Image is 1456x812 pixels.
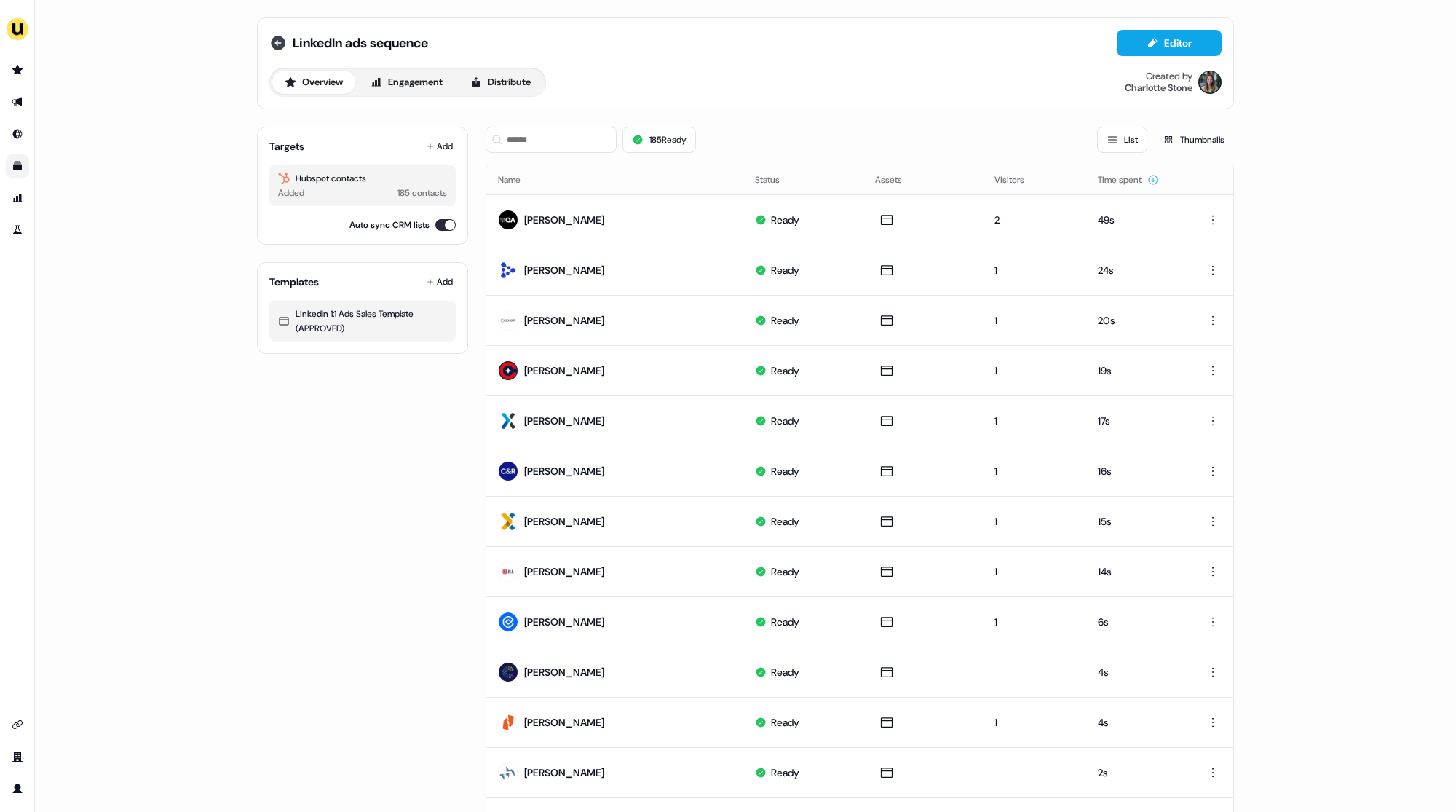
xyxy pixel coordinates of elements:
[1098,414,1174,428] div: 17s
[771,414,799,428] div: Ready
[1098,765,1174,780] div: 2s
[1153,127,1234,153] button: Thumbnails
[349,218,430,232] label: Auto sync CRM lists
[269,139,304,154] div: Targets
[358,71,455,94] button: Engagement
[6,154,29,178] a: Go to templates
[1098,313,1174,328] div: 20s
[771,464,799,478] div: Ready
[524,665,604,679] div: [PERSON_NAME]
[278,186,304,200] div: Added
[1198,71,1222,94] img: Charlotte
[994,263,1074,277] div: 1
[771,313,799,328] div: Ready
[6,713,29,736] a: Go to integrations
[994,514,1074,529] div: 1
[6,122,29,146] a: Go to Inbound
[622,127,696,153] button: 185Ready
[458,71,543,94] button: Distribute
[994,615,1074,629] div: 1
[6,58,29,82] a: Go to prospects
[994,363,1074,378] div: 1
[771,665,799,679] div: Ready
[524,564,604,579] div: [PERSON_NAME]
[524,313,604,328] div: [PERSON_NAME]
[863,165,984,194] th: Assets
[1117,37,1222,52] a: Editor
[524,615,604,629] div: [PERSON_NAME]
[498,167,538,193] button: Name
[994,213,1074,227] div: 2
[771,615,799,629] div: Ready
[1097,127,1147,153] button: List
[424,272,456,292] button: Add
[1098,715,1174,730] div: 4s
[994,564,1074,579] div: 1
[524,765,604,780] div: [PERSON_NAME]
[1098,464,1174,478] div: 16s
[994,715,1074,730] div: 1
[524,213,604,227] div: [PERSON_NAME]
[1098,615,1174,629] div: 6s
[771,715,799,730] div: Ready
[424,136,456,157] button: Add
[755,167,797,193] button: Status
[293,34,428,52] span: LinkedIn ads sequence
[278,307,447,336] div: LinkedIn 1:1 Ads Sales Template (APPROVED)
[524,414,604,428] div: [PERSON_NAME]
[269,275,319,289] div: Templates
[994,167,1042,193] button: Visitors
[6,90,29,114] a: Go to outbound experience
[397,186,447,200] div: 185 contacts
[1098,263,1174,277] div: 24s
[1098,514,1174,529] div: 15s
[994,313,1074,328] div: 1
[994,464,1074,478] div: 1
[524,363,604,378] div: [PERSON_NAME]
[278,171,447,186] div: Hubspot contacts
[1098,167,1159,193] button: Time spent
[1146,71,1192,82] div: Created by
[524,263,604,277] div: [PERSON_NAME]
[1098,363,1174,378] div: 19s
[6,745,29,768] a: Go to team
[771,213,799,227] div: Ready
[524,715,604,730] div: [PERSON_NAME]
[771,363,799,378] div: Ready
[994,414,1074,428] div: 1
[524,514,604,529] div: [PERSON_NAME]
[1098,665,1174,679] div: 4s
[272,71,355,94] button: Overview
[1125,82,1192,94] div: Charlotte Stone
[1098,564,1174,579] div: 14s
[771,514,799,529] div: Ready
[6,777,29,800] a: Go to profile
[771,564,799,579] div: Ready
[6,218,29,242] a: Go to experiments
[524,464,604,478] div: [PERSON_NAME]
[771,765,799,780] div: Ready
[1117,30,1222,56] button: Editor
[1098,213,1174,227] div: 49s
[6,186,29,210] a: Go to attribution
[771,263,799,277] div: Ready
